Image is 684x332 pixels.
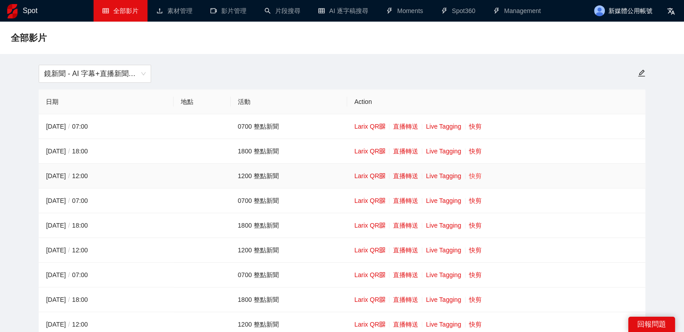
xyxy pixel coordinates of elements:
a: Live Tagging [426,247,461,254]
a: upload素材管理 [156,7,192,14]
a: 快剪 [469,271,482,278]
a: Larix QR [354,296,385,303]
span: 全部影片 [113,7,139,14]
span: 全部影片 [11,31,47,45]
a: Live Tagging [426,271,461,278]
td: [DATE] 12:00 [39,238,174,263]
a: 直播轉送 [393,321,418,328]
a: 快剪 [469,321,482,328]
a: 直播轉送 [393,296,418,303]
a: 快剪 [469,222,482,229]
span: / [66,222,72,229]
a: Larix QR [354,172,385,179]
a: Larix QR [354,197,385,204]
td: [DATE] 07:00 [39,114,174,139]
span: edit [638,69,645,77]
a: 直播轉送 [393,271,418,278]
a: 快剪 [469,172,482,179]
a: 直播轉送 [393,148,418,155]
span: / [66,148,72,155]
a: Live Tagging [426,296,461,303]
a: Live Tagging [426,148,461,155]
td: [DATE] 18:00 [39,287,174,312]
a: Larix QR [354,247,385,254]
td: [DATE] 07:00 [39,188,174,213]
span: / [66,247,72,254]
th: 地點 [174,90,230,114]
a: 直播轉送 [393,123,418,130]
a: Live Tagging [426,321,461,328]
td: [DATE] 12:00 [39,164,174,188]
span: / [66,271,72,278]
td: 1200 整點新聞 [231,238,347,263]
span: qrcode [379,296,385,303]
a: video-camera影片管理 [210,7,246,14]
th: 日期 [39,90,174,114]
td: 1200 整點新聞 [231,164,347,188]
a: thunderboltMoments [386,7,423,14]
span: qrcode [379,321,385,328]
span: qrcode [379,197,385,204]
td: [DATE] 18:00 [39,139,174,164]
a: thunderboltSpot360 [441,7,475,14]
th: Action [347,90,645,114]
a: Live Tagging [426,197,461,204]
span: table [103,8,109,14]
a: Larix QR [354,321,385,328]
span: / [66,197,72,204]
a: Live Tagging [426,123,461,130]
img: logo [7,4,18,18]
a: Larix QR [354,123,385,130]
a: 快剪 [469,296,482,303]
a: 快剪 [469,247,482,254]
a: 直播轉送 [393,172,418,179]
a: 直播轉送 [393,222,418,229]
a: Larix QR [354,148,385,155]
a: Larix QR [354,222,385,229]
span: / [66,172,72,179]
td: 1800 整點新聞 [231,213,347,238]
a: search片段搜尋 [264,7,300,14]
a: Larix QR [354,271,385,278]
span: qrcode [379,247,385,253]
td: 0700 整點新聞 [231,263,347,287]
td: [DATE] 07:00 [39,263,174,287]
span: / [66,321,72,328]
a: 快剪 [469,197,482,204]
span: / [66,123,72,130]
a: tableAI 逐字稿搜尋 [318,7,368,14]
span: qrcode [379,272,385,278]
span: qrcode [379,123,385,130]
th: 活動 [231,90,347,114]
td: [DATE] 18:00 [39,213,174,238]
span: 鏡新聞 - AI 字幕+直播新聞（2025-2027） [44,65,146,82]
a: 快剪 [469,123,482,130]
a: thunderboltManagement [493,7,541,14]
span: qrcode [379,173,385,179]
a: 直播轉送 [393,197,418,204]
img: avatar [594,5,605,16]
a: 快剪 [469,148,482,155]
td: 0700 整點新聞 [231,188,347,213]
a: 直播轉送 [393,247,418,254]
div: 回報問題 [628,317,675,332]
td: 1800 整點新聞 [231,139,347,164]
a: Live Tagging [426,172,461,179]
td: 0700 整點新聞 [231,114,347,139]
span: qrcode [379,222,385,229]
a: Live Tagging [426,222,461,229]
td: 1800 整點新聞 [231,287,347,312]
span: qrcode [379,148,385,154]
span: / [66,296,72,303]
